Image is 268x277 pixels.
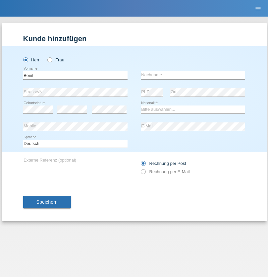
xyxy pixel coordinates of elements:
[141,161,145,169] input: Rechnung per Post
[251,6,265,10] a: menu
[255,5,261,12] i: menu
[23,196,71,208] button: Speichern
[23,57,40,62] label: Herr
[23,57,27,62] input: Herr
[47,57,64,62] label: Frau
[141,169,145,177] input: Rechnung per E-Mail
[141,169,190,174] label: Rechnung per E-Mail
[47,57,52,62] input: Frau
[36,199,58,205] span: Speichern
[23,35,245,43] h1: Kunde hinzufügen
[141,161,186,166] label: Rechnung per Post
